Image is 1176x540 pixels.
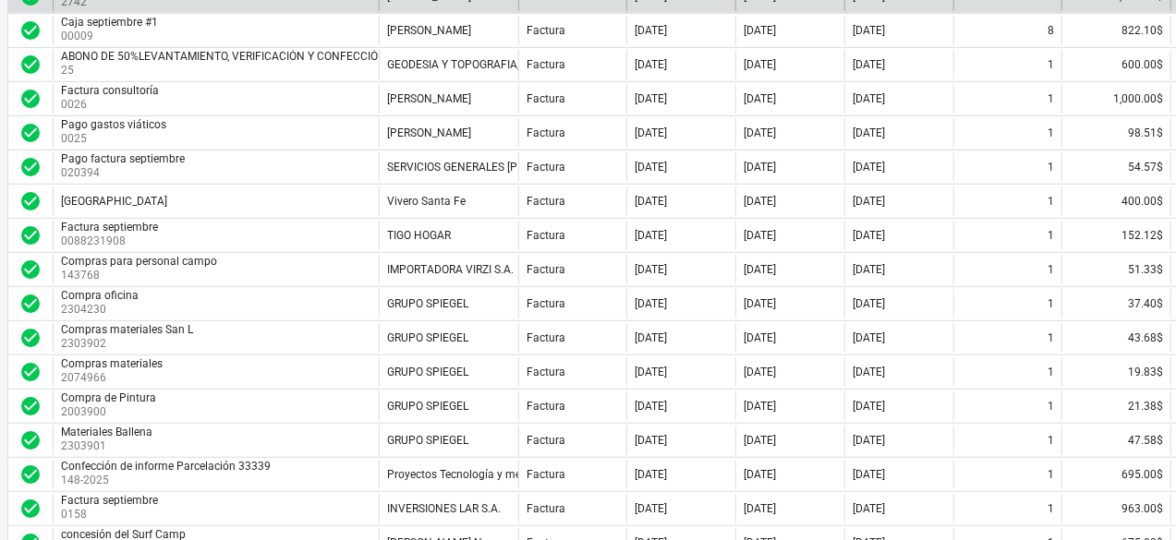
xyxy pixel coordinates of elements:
[61,118,166,131] div: Pago gastos viáticos
[635,434,667,447] div: [DATE]
[61,391,156,404] div: Compra de Pintura
[61,494,158,507] div: Factura septiembre
[853,434,885,447] div: [DATE]
[853,161,885,174] div: [DATE]
[19,429,42,451] div: La factura fue aprobada
[61,16,158,29] div: Caja septiembre #1
[19,54,42,76] span: check_circle
[61,268,221,283] p: 143768
[19,224,42,246] div: La factura fue aprobada
[61,234,162,249] p: 0088231908
[635,263,667,276] div: [DATE]
[527,92,565,105] div: Factura
[635,24,667,37] div: [DATE]
[61,29,162,44] p: 00009
[61,438,156,454] p: 2303901
[1061,50,1170,79] div: 600.00$
[853,229,885,242] div: [DATE]
[527,502,565,515] div: Factura
[635,502,667,515] div: [DATE]
[61,426,152,438] div: Materiales Ballena
[19,88,42,110] span: check_circle
[61,357,163,370] div: Compras materiales
[387,161,591,174] div: SERVICIOS GENERALES [PERSON_NAME]
[744,366,776,378] div: [DATE]
[1048,24,1054,37] div: 8
[1061,84,1170,114] div: 1,000.00$
[387,502,501,515] div: INVERSIONES LAR S.A.
[744,126,776,139] div: [DATE]
[387,58,630,71] div: GEODESIA Y TOPOGRAFIA, ING. [PERSON_NAME]
[635,161,667,174] div: [DATE]
[19,463,42,486] div: La factura fue aprobada
[1061,221,1170,250] div: 152.12$
[1048,92,1054,105] div: 1
[527,24,565,37] div: Factura
[1048,331,1054,344] div: 1
[744,297,776,310] div: [DATE]
[527,297,565,310] div: Factura
[635,331,667,344] div: [DATE]
[61,336,197,352] p: 2303902
[61,473,274,488] p: 148-2025
[744,24,776,37] div: [DATE]
[19,258,42,281] div: La factura fue aprobada
[19,293,42,315] span: check_circle
[853,92,885,105] div: [DATE]
[19,122,42,144] div: La factura fue aprobada
[61,460,271,473] div: Confección de informe Parcelación 33339
[19,498,42,520] div: La factura fue aprobada
[387,297,468,310] div: GRUPO SPIEGEL
[19,156,42,178] span: check_circle
[853,126,885,139] div: [DATE]
[635,400,667,413] div: [DATE]
[61,255,217,268] div: Compras para personal campo
[19,327,42,349] div: La factura fue aprobada
[1048,366,1054,378] div: 1
[744,502,776,515] div: [DATE]
[853,195,885,208] div: [DATE]
[1048,468,1054,481] div: 1
[1061,426,1170,455] div: 47.58$
[61,152,185,165] div: Pago factura septiembre
[61,195,167,208] div: [GEOGRAPHIC_DATA]
[19,156,42,178] div: La factura fue aprobada
[1048,195,1054,208] div: 1
[744,195,776,208] div: [DATE]
[527,58,565,71] div: Factura
[61,131,170,147] p: 0025
[19,54,42,76] div: La factura fue aprobada
[635,468,667,481] div: [DATE]
[1061,460,1170,489] div: 695.00$
[635,195,667,208] div: [DATE]
[1061,391,1170,421] div: 21.38$
[387,400,468,413] div: GRUPO SPIEGEL
[61,507,162,522] p: 0158
[387,195,466,208] div: Vivero Santa Fe
[744,161,776,174] div: [DATE]
[61,289,139,302] div: Compra oficina
[19,19,42,42] div: La factura fue aprobada
[387,331,468,344] div: GRUPO SPIEGEL
[527,126,565,139] div: Factura
[61,404,160,420] p: 2003900
[61,165,188,181] p: 020394
[19,88,42,110] div: La factura fue aprobada
[853,331,885,344] div: [DATE]
[19,258,42,281] span: check_circle
[61,323,193,336] div: Compras materiales San L
[19,498,42,520] span: check_circle
[1061,255,1170,284] div: 51.33$
[1048,126,1054,139] div: 1
[61,370,166,386] p: 2074966
[635,58,667,71] div: [DATE]
[19,190,42,212] div: La factura fue aprobada
[387,263,514,276] div: IMPORTADORA VIRZI S.A.
[19,190,42,212] span: check_circle
[1061,494,1170,523] div: 963.00$
[853,366,885,378] div: [DATE]
[387,24,471,37] div: [PERSON_NAME]
[744,331,776,344] div: [DATE]
[1061,152,1170,182] div: 54.57$
[1048,263,1054,276] div: 1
